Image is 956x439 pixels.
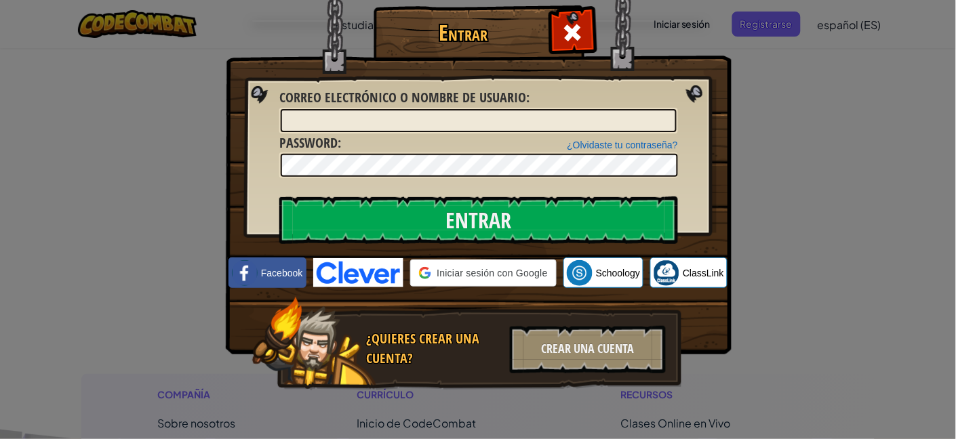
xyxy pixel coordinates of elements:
img: facebook_small.png [232,260,258,286]
img: schoology.png [567,260,593,286]
label: : [279,88,530,108]
a: ¿Olvidaste tu contraseña? [567,140,678,150]
h1: Entrar [377,21,550,45]
div: Crear una cuenta [510,326,666,373]
span: ClassLink [683,266,724,280]
img: clever-logo-blue.png [313,258,404,287]
div: ¿Quieres crear una cuenta? [366,329,502,368]
span: Schoology [596,266,640,280]
label: : [279,133,341,153]
span: Iniciar sesión con Google [437,266,547,280]
input: Entrar [279,196,678,244]
span: Facebook [261,266,302,280]
img: classlink-logo-small.png [654,260,679,286]
span: Password [279,133,338,152]
div: Iniciar sesión con Google [410,259,556,287]
span: Correo electrónico o nombre de usuario [279,88,526,106]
